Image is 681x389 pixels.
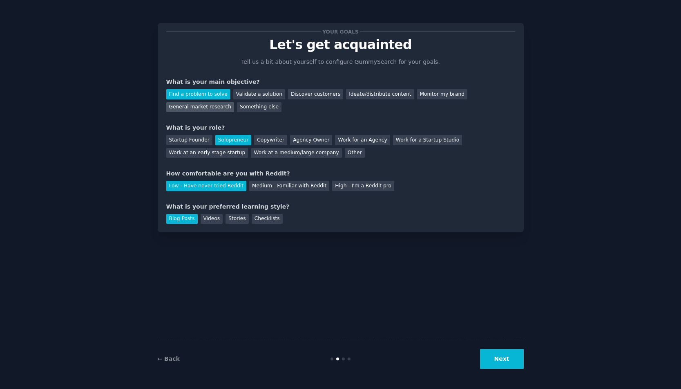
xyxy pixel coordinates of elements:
[251,148,342,158] div: Work at a medium/large company
[166,78,515,86] div: What is your main objective?
[290,135,332,145] div: Agency Owner
[166,124,515,132] div: What is your role?
[166,169,515,178] div: How comfortable are you with Reddit?
[158,355,180,362] a: ← Back
[166,181,246,191] div: Low - Have never tried Reddit
[166,214,198,224] div: Blog Posts
[166,89,230,99] div: Find a problem to solve
[237,102,281,112] div: Something else
[345,148,365,158] div: Other
[166,202,515,211] div: What is your preferred learning style?
[215,135,251,145] div: Solopreneur
[201,214,223,224] div: Videos
[249,181,329,191] div: Medium - Familiar with Reddit
[238,58,444,66] p: Tell us a bit about yourself to configure GummySearch for your goals.
[252,214,283,224] div: Checklists
[166,102,234,112] div: General market research
[166,38,515,52] p: Let's get acquainted
[166,135,212,145] div: Startup Founder
[480,349,524,369] button: Next
[417,89,467,99] div: Monitor my brand
[346,89,414,99] div: Ideate/distribute content
[335,135,390,145] div: Work for an Agency
[254,135,287,145] div: Copywriter
[321,27,360,36] span: Your goals
[288,89,343,99] div: Discover customers
[226,214,248,224] div: Stories
[166,148,248,158] div: Work at an early stage startup
[233,89,285,99] div: Validate a solution
[393,135,462,145] div: Work for a Startup Studio
[332,181,394,191] div: High - I'm a Reddit pro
